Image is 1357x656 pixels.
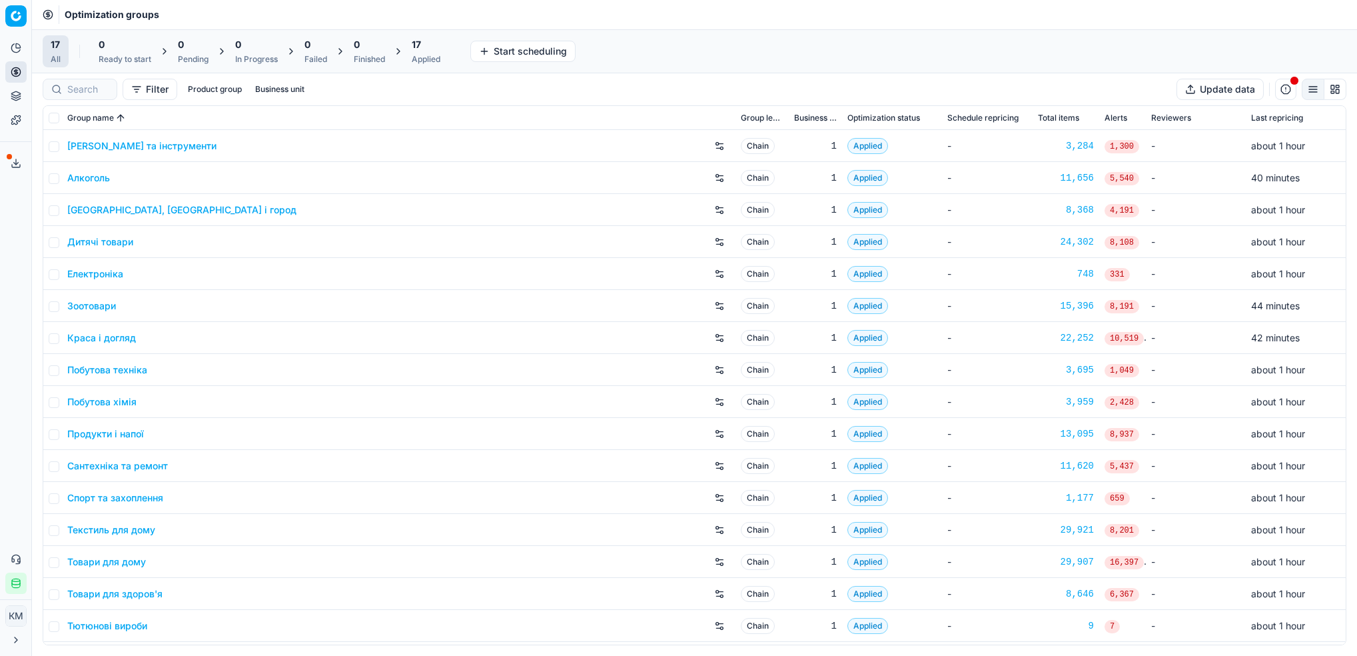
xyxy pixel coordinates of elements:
span: 8,191 [1105,300,1139,313]
a: 22,252 [1038,331,1094,345]
a: 9 [1038,619,1094,633]
td: - [1146,514,1246,546]
td: - [1146,322,1246,354]
span: Chain [741,586,775,602]
a: 29,907 [1038,555,1094,569]
td: - [1146,194,1246,226]
a: Текстиль для дому [67,523,155,537]
span: Last repricing [1251,113,1303,123]
td: - [1146,418,1246,450]
span: Chain [741,490,775,506]
a: 8,646 [1038,587,1094,601]
span: Chain [741,234,775,250]
input: Search [67,83,109,96]
span: 5,437 [1105,460,1139,473]
span: 0 [304,38,310,51]
div: 1 [794,619,837,633]
div: 1 [794,491,837,505]
span: Applied [847,458,888,474]
span: 0 [354,38,360,51]
span: Applied [847,202,888,218]
nav: breadcrumb [65,8,159,21]
span: about 1 hour [1251,588,1305,599]
td: - [1146,386,1246,418]
a: Продукти і напої [67,427,144,441]
span: 0 [235,38,241,51]
a: 1,177 [1038,491,1094,505]
div: Pending [178,54,209,65]
span: 5,540 [1105,172,1139,185]
span: 8,201 [1105,524,1139,537]
td: - [1146,258,1246,290]
span: Applied [847,586,888,602]
div: 1 [794,459,837,473]
span: about 1 hour [1251,556,1305,567]
span: 17 [51,38,60,51]
div: Failed [304,54,327,65]
span: Applied [847,298,888,314]
a: 24,302 [1038,235,1094,249]
span: 659 [1105,492,1130,505]
span: Applied [847,490,888,506]
div: 3,959 [1038,395,1094,409]
span: Chain [741,170,775,186]
span: 1,300 [1105,140,1139,153]
button: Product group [183,81,247,97]
span: 42 minutes [1251,332,1300,343]
span: about 1 hour [1251,428,1305,439]
span: 17 [412,38,421,51]
span: Chain [741,138,775,154]
td: - [942,226,1033,258]
span: Optimization status [847,113,920,123]
div: 1 [794,587,837,601]
td: - [942,578,1033,610]
td: - [1146,162,1246,194]
td: - [1146,450,1246,482]
span: Chain [741,394,775,410]
span: 0 [99,38,105,51]
span: 0 [178,38,184,51]
a: Товари для дому [67,555,146,569]
a: 3,695 [1038,363,1094,377]
a: 11,620 [1038,459,1094,473]
button: Sorted by Group name ascending [114,111,127,125]
div: In Progress [235,54,278,65]
td: - [1146,226,1246,258]
div: 15,396 [1038,299,1094,313]
button: Business unit [250,81,310,97]
button: Start scheduling [470,41,576,62]
span: 331 [1105,268,1130,281]
span: 2,428 [1105,396,1139,409]
span: Applied [847,618,888,634]
a: Товари для здоров'я [67,587,163,601]
div: 1 [794,523,837,537]
a: 29,921 [1038,523,1094,537]
a: Сантехніка та ремонт [67,459,168,473]
a: [GEOGRAPHIC_DATA], [GEOGRAPHIC_DATA] і город [67,203,296,217]
td: - [942,258,1033,290]
td: - [942,418,1033,450]
td: - [942,546,1033,578]
span: Applied [847,426,888,442]
div: 1 [794,203,837,217]
a: Алкоголь [67,171,110,185]
td: - [1146,578,1246,610]
div: 1 [794,299,837,313]
div: 1 [794,363,837,377]
button: Filter [123,79,177,100]
div: 1 [794,235,837,249]
span: Applied [847,362,888,378]
span: 16,397 [1105,556,1144,569]
span: about 1 hour [1251,204,1305,215]
span: 8,108 [1105,236,1139,249]
a: 13,095 [1038,427,1094,441]
span: Applied [847,138,888,154]
span: about 1 hour [1251,396,1305,407]
a: 11,656 [1038,171,1094,185]
span: Chain [741,266,775,282]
